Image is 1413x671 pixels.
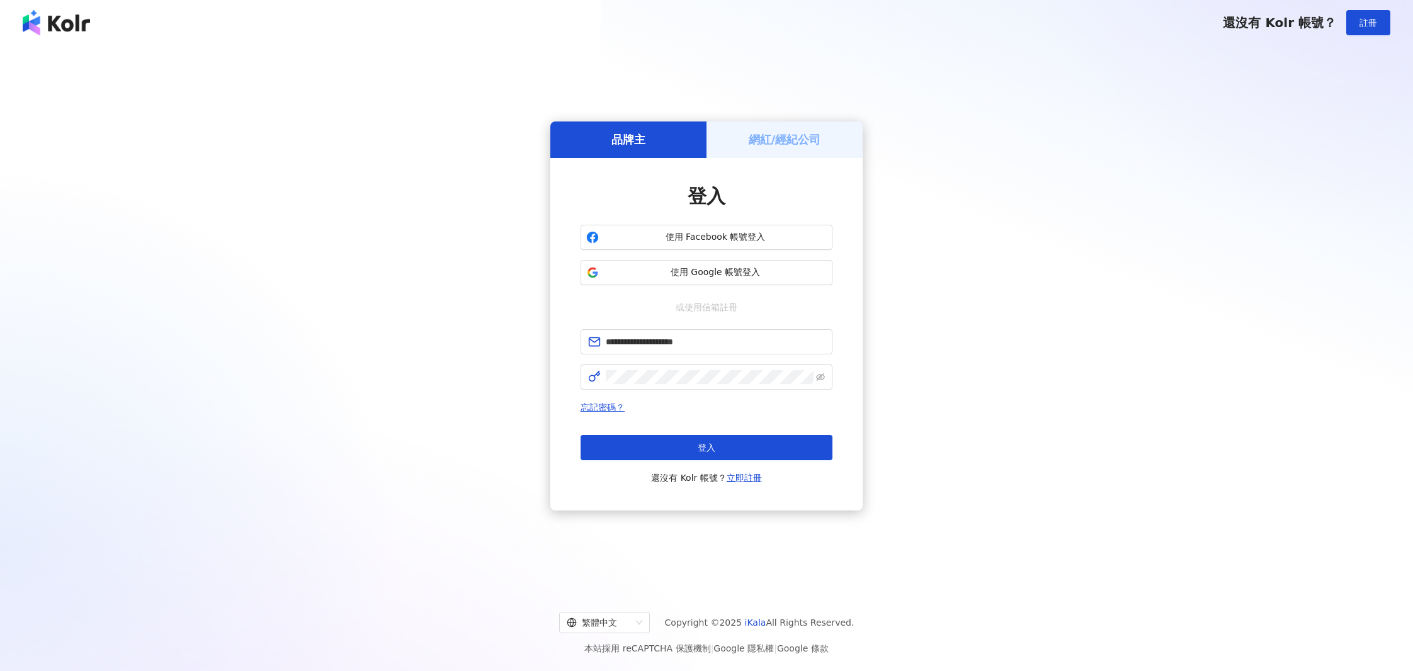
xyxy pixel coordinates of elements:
[584,641,828,656] span: 本站採用 reCAPTCHA 保護機制
[711,643,714,653] span: |
[604,266,827,279] span: 使用 Google 帳號登入
[581,402,625,412] a: 忘記密碼？
[581,225,832,250] button: 使用 Facebook 帳號登入
[667,300,746,314] span: 或使用信箱註冊
[567,612,631,633] div: 繁體中文
[604,231,827,244] span: 使用 Facebook 帳號登入
[1346,10,1390,35] button: 註冊
[774,643,777,653] span: |
[749,132,821,147] h5: 網紅/經紀公司
[1223,15,1336,30] span: 還沒有 Kolr 帳號？
[777,643,829,653] a: Google 條款
[745,617,766,628] a: iKala
[698,443,715,453] span: 登入
[611,132,645,147] h5: 品牌主
[23,10,90,35] img: logo
[713,643,774,653] a: Google 隱私權
[581,435,832,460] button: 登入
[816,373,825,381] span: eye-invisible
[581,260,832,285] button: 使用 Google 帳號登入
[665,615,854,630] span: Copyright © 2025 All Rights Reserved.
[727,473,762,483] a: 立即註冊
[1359,18,1377,28] span: 註冊
[688,185,725,207] span: 登入
[651,470,762,485] span: 還沒有 Kolr 帳號？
